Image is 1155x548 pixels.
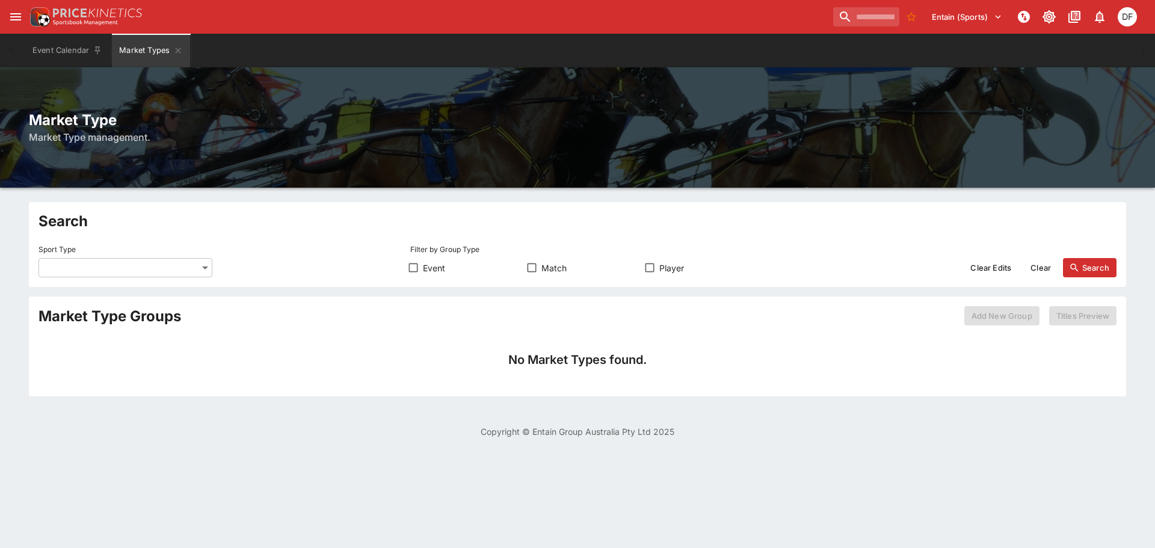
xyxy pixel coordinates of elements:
button: Clear [1023,258,1058,277]
input: search [833,7,899,26]
button: Clear Edits [963,258,1018,277]
button: NOT Connected to PK [1013,6,1035,28]
div: David Foster [1118,7,1137,26]
button: No Bookmarks [902,7,921,26]
span: Match [541,262,567,274]
img: Sportsbook Management [53,20,118,25]
img: PriceKinetics [53,8,142,17]
button: Notifications [1089,6,1110,28]
h2: Market Type [29,111,1126,129]
button: David Foster [1114,4,1141,30]
button: Search [1063,258,1116,277]
button: Event Calendar [25,34,109,67]
button: Toggle light/dark mode [1038,6,1060,28]
button: Documentation [1064,6,1085,28]
h2: Market Type Groups [38,307,181,325]
button: Market Types [112,34,190,67]
button: open drawer [5,6,26,28]
img: PriceKinetics Logo [26,5,51,29]
p: Sport Type [38,244,76,254]
span: Player [659,262,684,274]
h6: Market Type management. [29,130,1126,144]
h2: Search [38,212,1116,230]
h4: No Market Types found. [48,352,1107,368]
span: Event [423,262,445,274]
button: Select Tenant [925,7,1009,26]
p: Filter by Group Type [410,244,479,254]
